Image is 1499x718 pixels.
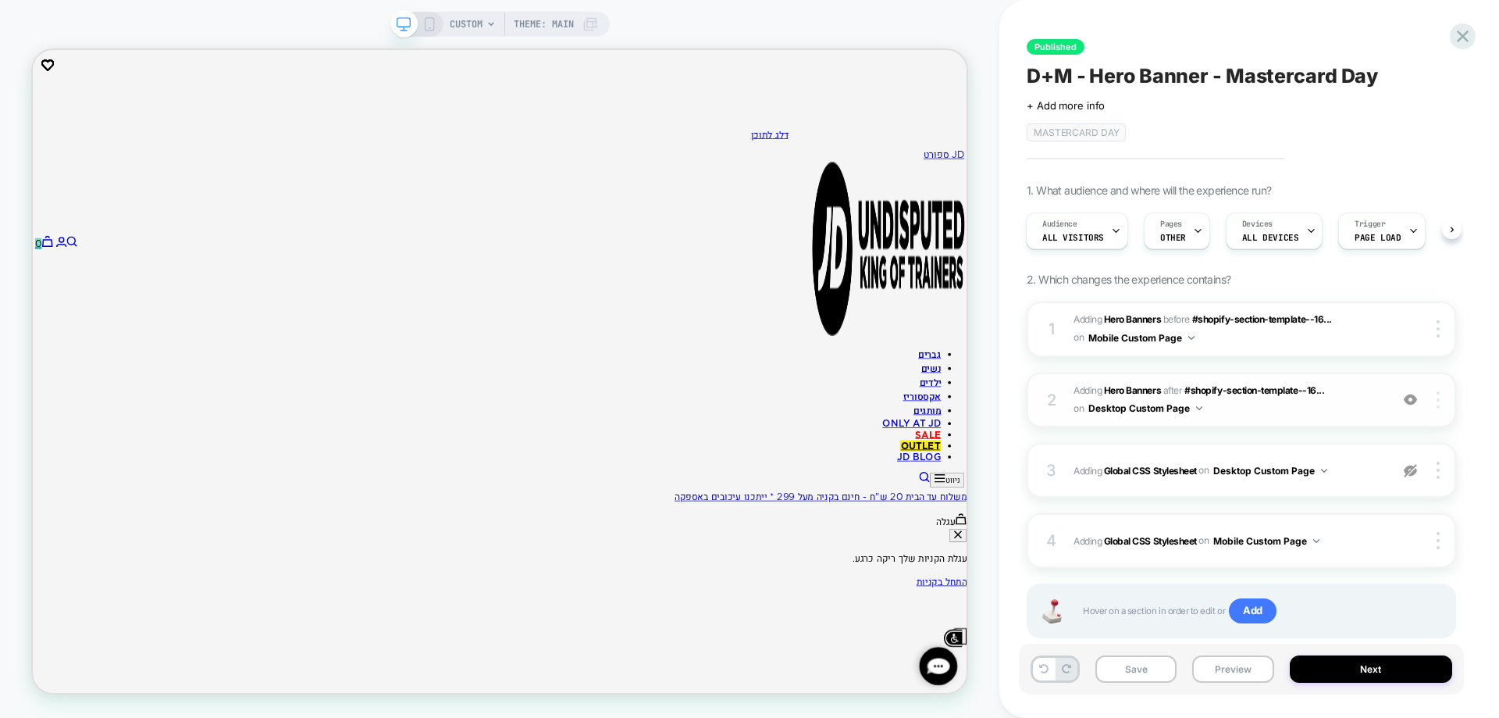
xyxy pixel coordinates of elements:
[1088,328,1195,348] button: Mobile Custom Page
[1027,123,1126,141] span: Mastercard day
[1074,313,1161,325] span: Adding
[1095,655,1177,683] button: Save
[1242,219,1273,230] span: Devices
[1044,527,1059,555] div: 4
[1182,436,1211,451] a: ילדים
[1313,539,1319,543] img: down arrow
[1027,39,1084,55] span: Published
[450,12,482,37] span: CUSTOM
[1039,149,1242,381] img: JD Sports ישראל
[1178,702,1245,716] a: התחל בקניות
[1182,565,1196,580] a: חיפוש
[1174,473,1211,488] a: מותגים
[1160,232,1186,243] span: OTHER
[1027,184,1271,197] span: 1. What audience and where will the experience run?
[1163,384,1183,396] span: AFTER
[1044,315,1059,343] div: 1
[957,105,1007,120] a: דלג לתוכן
[1044,386,1059,414] div: 2
[1229,598,1276,623] span: Add
[1196,406,1202,410] img: down arrow
[1216,566,1236,579] span: ניווט
[1242,232,1298,243] span: ALL DEVICES
[1188,336,1195,340] img: down arrow
[1027,273,1230,286] span: 2. Which changes the experience contains?
[1074,329,1084,346] span: on
[1321,469,1327,473] img: down arrow
[1184,384,1324,396] span: #shopify-section-template--16...
[1192,313,1332,325] span: #shopify-section-template--16...
[1083,598,1439,623] span: Hover on a section in order to edit or
[1437,320,1440,338] img: close
[1163,313,1190,325] span: BEFORE
[1192,655,1273,683] button: Preview
[1152,535,1211,550] a: JD BLOG
[1290,655,1453,683] button: Next
[1104,534,1197,546] b: Global CSS Stylesheet
[1196,563,1242,584] button: ניווט
[1156,520,1211,535] a: OUTLET
[1104,384,1161,396] b: Hero Banners
[1187,132,1242,147] span: JD ספורט
[1213,531,1319,551] button: Mobile Custom Page
[1437,532,1440,549] img: close
[3,251,12,266] cart-count: 0
[1088,398,1202,418] button: Desktop Custom Page
[1074,384,1161,396] span: Adding
[1213,461,1327,480] button: Desktop Custom Page
[31,251,45,266] a: התחבר
[1160,219,1182,230] span: Pages
[3,251,27,266] a: עגלה
[1074,461,1382,480] span: Adding
[1437,391,1440,409] img: close
[1177,505,1211,520] a: SALE
[1198,532,1209,549] span: on
[1355,232,1401,243] span: Page Load
[1104,464,1197,476] b: Global CSS Stylesheet
[1198,462,1209,479] span: on
[1160,455,1211,470] a: אקססוריז
[1027,99,1105,112] span: + Add more info
[1042,232,1104,243] span: All Visitors
[1437,462,1440,479] img: close
[1042,219,1077,230] span: Audience
[1355,219,1385,230] span: Trigger
[1074,400,1084,417] span: on
[1404,393,1417,406] img: crossed eye
[1180,398,1211,413] a: גברים
[1404,464,1417,477] img: eye
[1044,456,1059,484] div: 3
[45,251,59,266] a: חיפוש
[1036,599,1067,623] img: Joystick
[1074,531,1382,551] span: Adding
[514,12,574,37] span: Theme: MAIN
[1027,64,1378,88] span: D+M - Hero Banner - Mastercard Day
[59,132,1242,381] a: JD ספורט
[1104,313,1161,325] b: Hero Banners
[1184,417,1211,432] a: נשים
[1133,491,1211,505] a: ONLY AT JD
